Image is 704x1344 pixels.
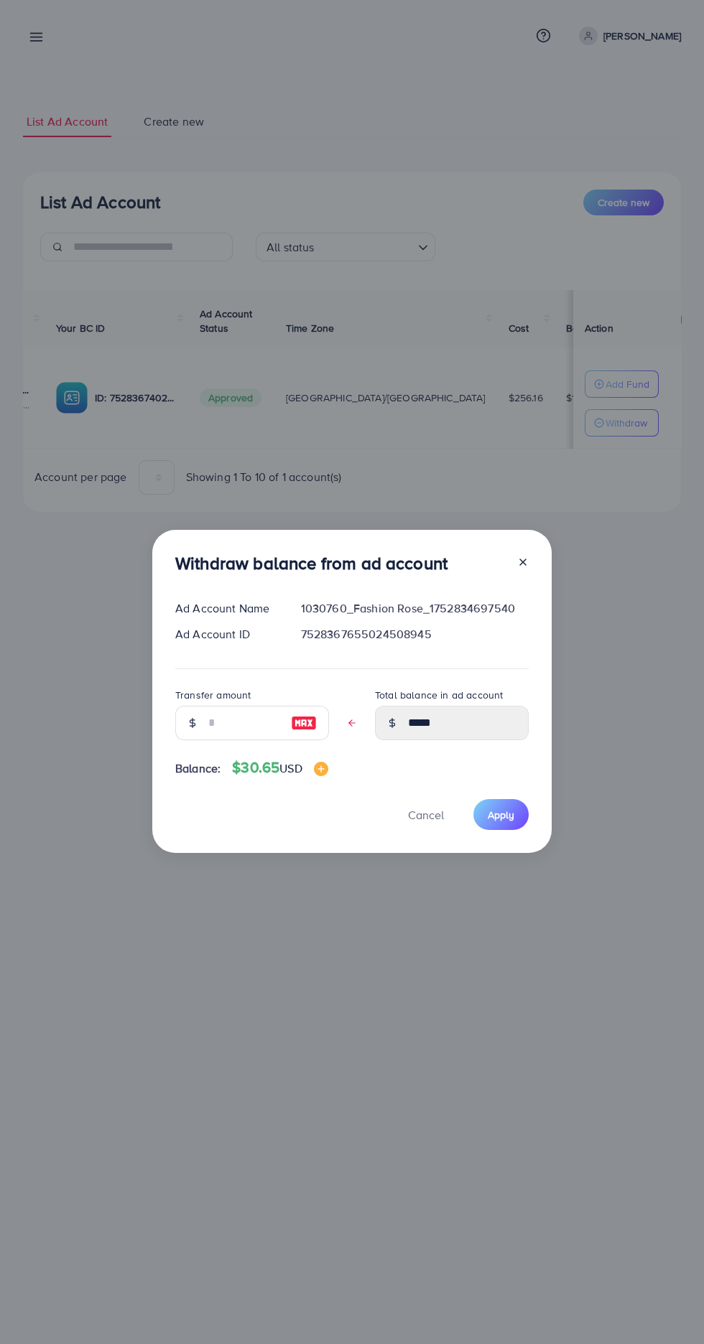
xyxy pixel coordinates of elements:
[390,799,462,830] button: Cancel
[175,760,221,777] span: Balance:
[175,553,448,574] h3: Withdraw balance from ad account
[164,626,290,643] div: Ad Account ID
[175,688,251,702] label: Transfer amount
[314,762,328,776] img: image
[290,626,540,643] div: 7528367655024508945
[408,807,444,823] span: Cancel
[291,714,317,732] img: image
[290,600,540,617] div: 1030760_Fashion Rose_1752834697540
[164,600,290,617] div: Ad Account Name
[375,688,503,702] label: Total balance in ad account
[488,808,514,822] span: Apply
[643,1279,693,1333] iframe: Chat
[232,759,328,777] h4: $30.65
[473,799,529,830] button: Apply
[279,760,302,776] span: USD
